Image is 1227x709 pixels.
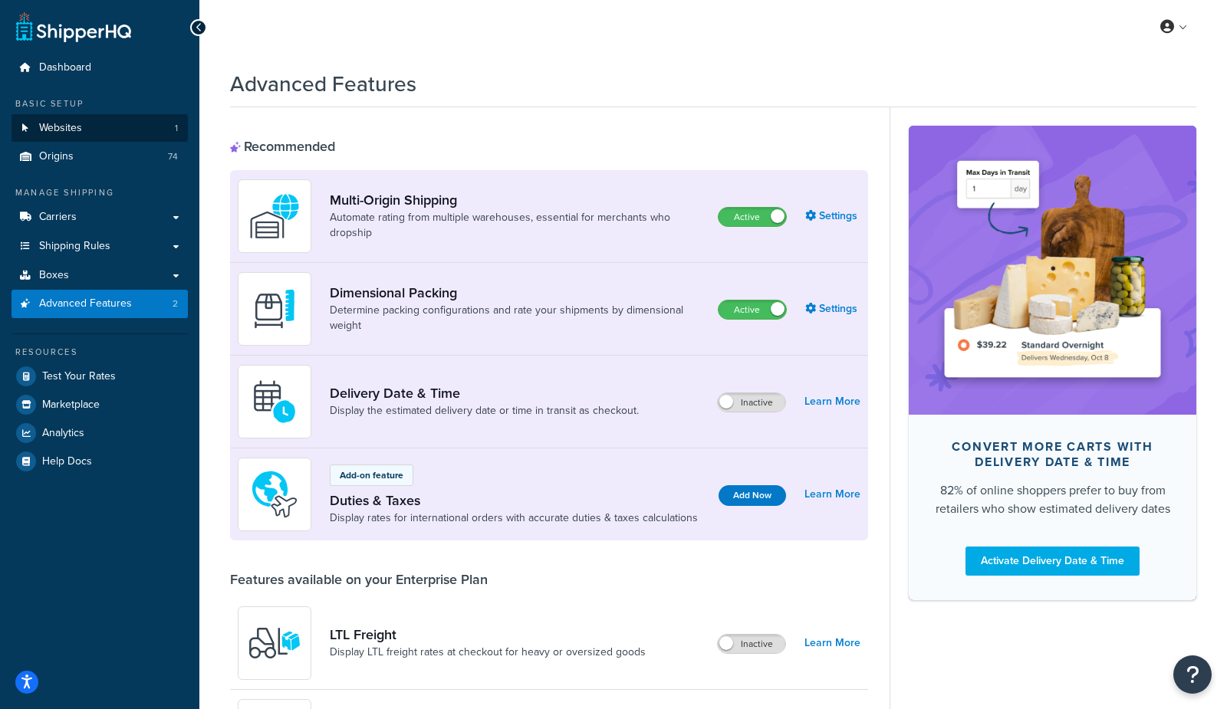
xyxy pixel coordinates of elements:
[12,346,188,359] div: Resources
[12,232,188,261] a: Shipping Rules
[330,492,698,509] a: Duties & Taxes
[330,284,706,301] a: Dimensional Packing
[12,143,188,171] li: Origins
[12,186,188,199] div: Manage Shipping
[39,61,91,74] span: Dashboard
[933,481,1172,518] div: 82% of online shoppers prefer to buy from retailers who show estimated delivery dates
[330,645,646,660] a: Display LTL freight rates at checkout for heavy or oversized goods
[248,282,301,336] img: DTVBYsAAAAAASUVORK5CYII=
[248,616,301,670] img: y79ZsPf0fXUFUhFXDzUgf+ktZg5F2+ohG75+v3d2s1D9TjoU8PiyCIluIjV41seZevKCRuEjTPPOKHJsQcmKCXGdfprl3L4q7...
[42,370,116,383] span: Test Your Rates
[12,419,188,447] a: Analytics
[1173,655,1212,694] button: Open Resource Center
[230,69,416,99] h1: Advanced Features
[39,150,74,163] span: Origins
[39,297,132,310] span: Advanced Features
[12,114,188,143] a: Websites1
[230,138,335,155] div: Recommended
[804,391,860,412] a: Learn More
[330,510,698,526] a: Display rates for international orders with accurate duties & taxes calculations
[330,303,706,333] a: Determine packing configurations and rate your shipments by dimensional weight
[173,297,178,310] span: 2
[933,439,1172,470] div: Convert more carts with delivery date & time
[718,635,785,653] label: Inactive
[12,203,188,231] a: Carriers
[39,211,77,224] span: Carriers
[12,290,188,318] li: Advanced Features
[175,122,178,135] span: 1
[719,485,786,506] button: Add Now
[12,290,188,318] a: Advanced Features2
[330,626,646,643] a: LTL Freight
[330,210,706,241] a: Automate rating from multiple warehouses, essential for merchants who dropship
[248,375,301,428] img: gfkeb5ejjkALwAAAABJRU5ErkJggg==
[248,189,301,243] img: WatD5o0RtDAAAAAElFTkSuQmCC
[248,468,301,521] img: icon-duo-feat-landed-cost-7136b061.png
[12,391,188,419] a: Marketplace
[965,547,1140,576] a: Activate Delivery Date & Time
[12,54,188,82] a: Dashboard
[12,261,188,290] a: Boxes
[804,484,860,505] a: Learn More
[12,363,188,390] a: Test Your Rates
[330,403,639,419] a: Display the estimated delivery date or time in transit as checkout.
[12,143,188,171] a: Origins74
[719,208,786,226] label: Active
[340,468,403,482] p: Add-on feature
[805,298,860,320] a: Settings
[932,149,1173,391] img: feature-image-ddt-36eae7f7280da8017bfb280eaccd9c446f90b1fe08728e4019434db127062ab4.png
[12,114,188,143] li: Websites
[39,269,69,282] span: Boxes
[42,399,100,412] span: Marketplace
[330,192,706,208] a: Multi-Origin Shipping
[719,300,786,319] label: Active
[12,97,188,110] div: Basic Setup
[718,393,785,412] label: Inactive
[39,240,110,253] span: Shipping Rules
[39,122,82,135] span: Websites
[42,427,84,440] span: Analytics
[805,205,860,227] a: Settings
[168,150,178,163] span: 74
[42,455,92,468] span: Help Docs
[230,571,488,588] div: Features available on your Enterprise Plan
[12,448,188,475] a: Help Docs
[330,385,639,402] a: Delivery Date & Time
[804,632,860,654] a: Learn More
